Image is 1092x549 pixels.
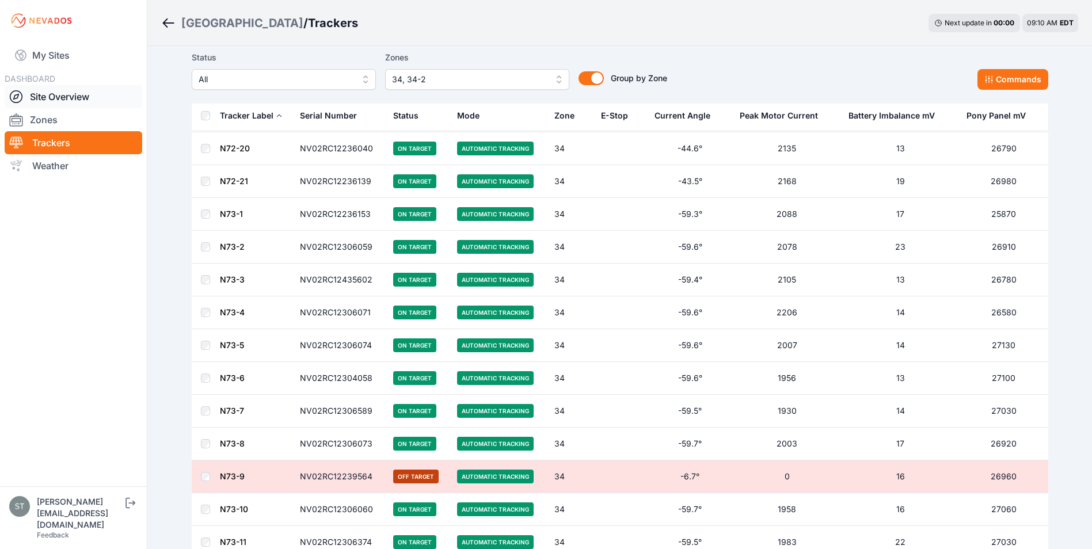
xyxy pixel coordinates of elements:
td: 34 [547,362,594,395]
td: 34 [547,198,594,231]
td: 26960 [960,460,1048,493]
button: All [192,69,376,90]
td: 2206 [733,296,842,329]
td: NV02RC12306074 [293,329,387,362]
span: On Target [393,338,436,352]
td: 34 [547,395,594,428]
td: NV02RC12435602 [293,264,387,296]
td: NV02RC12304058 [293,362,387,395]
td: 17 [842,428,959,460]
span: Automatic Tracking [457,470,534,483]
span: On Target [393,142,436,155]
div: E-Stop [601,110,628,121]
button: 34, 34-2 [385,69,569,90]
label: Zones [385,51,569,64]
td: 26980 [960,165,1048,198]
img: Nevados [9,12,74,30]
td: 34 [547,132,594,165]
a: Weather [5,154,142,177]
td: -59.7° [648,428,732,460]
span: On Target [393,273,436,287]
span: All [199,73,353,86]
a: N73-6 [220,373,245,383]
a: Site Overview [5,85,142,108]
td: 27030 [960,395,1048,428]
td: 1930 [733,395,842,428]
td: -6.7° [648,460,732,493]
span: / [303,15,308,31]
td: 34 [547,428,594,460]
button: Current Angle [655,102,720,129]
td: 1958 [733,493,842,526]
span: Automatic Tracking [457,502,534,516]
div: [PERSON_NAME][EMAIL_ADDRESS][DOMAIN_NAME] [37,496,123,531]
td: -44.6° [648,132,732,165]
td: 16 [842,493,959,526]
span: On Target [393,240,436,254]
td: 0 [733,460,842,493]
a: N73-2 [220,242,245,251]
div: Battery Imbalance mV [849,110,935,121]
td: NV02RC12236153 [293,198,387,231]
img: steve@nevados.solar [9,496,30,517]
div: [GEOGRAPHIC_DATA] [181,15,303,31]
span: Off Target [393,470,439,483]
td: 19 [842,165,959,198]
div: Zone [554,110,574,121]
td: 34 [547,264,594,296]
button: Commands [977,69,1048,90]
td: -59.5° [648,395,732,428]
td: NV02RC12236139 [293,165,387,198]
span: Automatic Tracking [457,240,534,254]
td: 13 [842,264,959,296]
td: 34 [547,296,594,329]
span: On Target [393,207,436,221]
td: 2168 [733,165,842,198]
td: -59.6° [648,231,732,264]
td: 26580 [960,296,1048,329]
button: Tracker Label [220,102,283,129]
td: 27060 [960,493,1048,526]
button: Zone [554,102,584,129]
span: EDT [1060,18,1074,27]
td: NV02RC12306589 [293,395,387,428]
td: 26790 [960,132,1048,165]
span: On Target [393,174,436,188]
a: Feedback [37,531,69,539]
td: 26920 [960,428,1048,460]
td: 2135 [733,132,842,165]
div: Status [393,110,418,121]
button: E-Stop [601,102,637,129]
span: Automatic Tracking [457,535,534,549]
a: N73-3 [220,274,245,284]
button: Serial Number [300,102,366,129]
span: Automatic Tracking [457,404,534,418]
div: Serial Number [300,110,357,121]
span: On Target [393,371,436,385]
td: 34 [547,231,594,264]
a: N72-20 [220,143,250,153]
span: Automatic Tracking [457,371,534,385]
td: 13 [842,362,959,395]
a: Zones [5,108,142,131]
span: 34, 34-2 [392,73,546,86]
td: 26780 [960,264,1048,296]
td: -59.6° [648,329,732,362]
span: Next update in [945,18,992,27]
span: On Target [393,502,436,516]
span: Automatic Tracking [457,338,534,352]
a: Trackers [5,131,142,154]
td: 16 [842,460,959,493]
span: DASHBOARD [5,74,55,83]
button: Status [393,102,428,129]
div: Current Angle [655,110,710,121]
button: Pony Panel mV [967,102,1035,129]
a: N72-21 [220,176,248,186]
div: Tracker Label [220,110,273,121]
span: Automatic Tracking [457,207,534,221]
div: Mode [457,110,480,121]
td: 27100 [960,362,1048,395]
td: 2078 [733,231,842,264]
td: -59.3° [648,198,732,231]
nav: Breadcrumb [161,8,358,38]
